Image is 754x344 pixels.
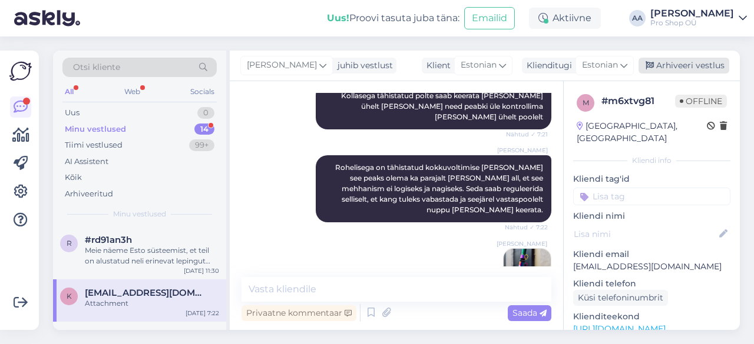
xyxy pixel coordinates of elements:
input: Lisa tag [573,188,730,205]
img: Askly Logo [9,60,32,82]
span: k [67,292,72,300]
span: [PERSON_NAME] [497,239,547,248]
div: AI Assistent [65,156,108,168]
div: All [62,84,76,99]
div: Pro Shop OÜ [650,18,734,28]
div: [DATE] 7:22 [186,309,219,318]
span: Kollasega tähistatud polte saab keerata [PERSON_NAME] ühelt [PERSON_NAME] need peabki üle kontrol... [341,91,545,121]
div: Tiimi vestlused [65,139,123,151]
p: Kliendi nimi [573,210,730,222]
span: Nähtud ✓ 7:21 [504,130,548,139]
span: #rd91an3h [85,235,132,245]
p: Kliendi email [573,248,730,260]
a: [PERSON_NAME]Pro Shop OÜ [650,9,747,28]
span: Saada [512,308,547,318]
div: 14 [194,123,214,135]
span: Rohelisega on tähistatud kokkuvoltimise [PERSON_NAME] see peaks olema ka parajalt [PERSON_NAME] a... [335,163,545,214]
div: juhib vestlust [333,59,393,72]
div: Privaatne kommentaar [242,305,356,321]
div: Arhiveeri vestlus [639,58,729,74]
div: [GEOGRAPHIC_DATA], [GEOGRAPHIC_DATA] [577,120,707,145]
p: Kliendi telefon [573,278,730,290]
img: Attachment [504,249,551,296]
span: Offline [675,95,727,108]
div: # m6xtvg81 [601,94,675,108]
div: Arhiveeritud [65,188,113,200]
div: AA [629,10,646,26]
div: Klient [422,59,451,72]
div: 0 [197,107,214,119]
div: Küsi telefoninumbrit [573,290,668,306]
span: Nähtud ✓ 7:22 [504,223,548,232]
span: Estonian [582,59,618,72]
span: Minu vestlused [113,209,166,219]
div: Kõik [65,172,82,183]
div: Meie näeme Esto süsteemist, et teil on alustatud neli erinevat lepingut ning neist viimane on lõp... [85,245,219,266]
div: Proovi tasuta juba täna: [327,11,459,25]
div: [PERSON_NAME] [650,9,734,18]
div: Kliendi info [573,155,730,166]
span: [PERSON_NAME] [497,146,548,155]
a: [URL][DOMAIN_NAME] [573,323,666,334]
div: Klienditugi [522,59,572,72]
span: kreeta.arusaar@gmail.com [85,288,207,298]
div: 99+ [189,139,214,151]
span: Estonian [461,59,497,72]
b: Uus! [327,12,349,24]
div: Uus [65,107,80,119]
span: m [583,98,589,107]
button: Emailid [464,7,515,29]
div: [DATE] 11:30 [184,266,219,275]
div: Minu vestlused [65,123,126,135]
p: [EMAIL_ADDRESS][DOMAIN_NAME] [573,260,730,273]
span: [PERSON_NAME] [247,59,317,72]
p: Klienditeekond [573,310,730,323]
div: Aktiivne [529,8,601,29]
p: Kliendi tag'id [573,173,730,185]
div: Attachment [85,298,219,309]
div: Web [122,84,143,99]
div: Socials [188,84,217,99]
span: Otsi kliente [73,61,120,74]
span: r [67,239,72,248]
input: Lisa nimi [574,228,717,241]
